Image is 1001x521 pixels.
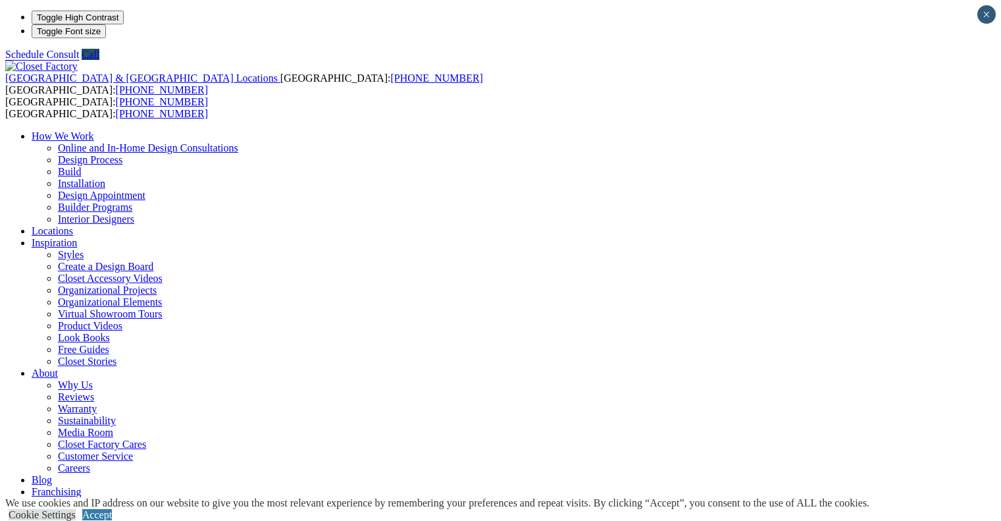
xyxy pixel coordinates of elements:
button: Close [977,5,996,24]
img: Closet Factory [5,61,78,72]
a: Look Books [58,332,110,343]
a: Closet Accessory Videos [58,273,163,284]
a: Design Process [58,154,122,165]
a: Styles [58,249,84,260]
a: Accept [82,509,112,520]
button: Toggle High Contrast [32,11,124,24]
a: [PHONE_NUMBER] [116,96,208,107]
div: We use cookies and IP address on our website to give you the most relevant experience by remember... [5,497,869,509]
a: Inspiration [32,237,77,248]
a: Organizational Elements [58,296,162,308]
a: Sustainability [58,415,116,426]
a: [GEOGRAPHIC_DATA] & [GEOGRAPHIC_DATA] Locations [5,72,280,84]
a: Franchising [32,486,82,497]
a: Locations [32,225,73,236]
a: Installation [58,178,105,189]
span: [GEOGRAPHIC_DATA] & [GEOGRAPHIC_DATA] Locations [5,72,278,84]
a: [PHONE_NUMBER] [116,108,208,119]
a: Product Videos [58,320,122,331]
a: About [32,368,58,379]
a: Careers [58,462,90,474]
a: Online and In-Home Design Consultations [58,142,238,153]
span: Toggle Font size [37,26,101,36]
a: Reviews [58,391,94,402]
a: Warranty [58,403,97,414]
a: Schedule Consult [5,49,79,60]
button: Toggle Font size [32,24,106,38]
a: [PHONE_NUMBER] [390,72,482,84]
a: Build [58,166,82,177]
a: Builder Programs [58,202,132,213]
a: Media Room [58,427,113,438]
a: Organizational Projects [58,285,157,296]
a: Interior Designers [58,213,134,225]
a: Create a Design Board [58,261,153,272]
a: Cookie Settings [9,509,76,520]
a: How We Work [32,130,94,142]
a: Blog [32,474,52,485]
span: [GEOGRAPHIC_DATA]: [GEOGRAPHIC_DATA]: [5,96,208,119]
a: Why Us [58,379,93,391]
span: Toggle High Contrast [37,13,118,22]
span: [GEOGRAPHIC_DATA]: [GEOGRAPHIC_DATA]: [5,72,483,96]
a: Virtual Showroom Tours [58,308,163,319]
a: Closet Stories [58,356,116,367]
a: Free Guides [58,344,109,355]
a: Design Appointment [58,190,145,201]
a: Customer Service [58,451,133,462]
a: [PHONE_NUMBER] [116,84,208,96]
a: Call [82,49,99,60]
a: Closet Factory Cares [58,439,146,450]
